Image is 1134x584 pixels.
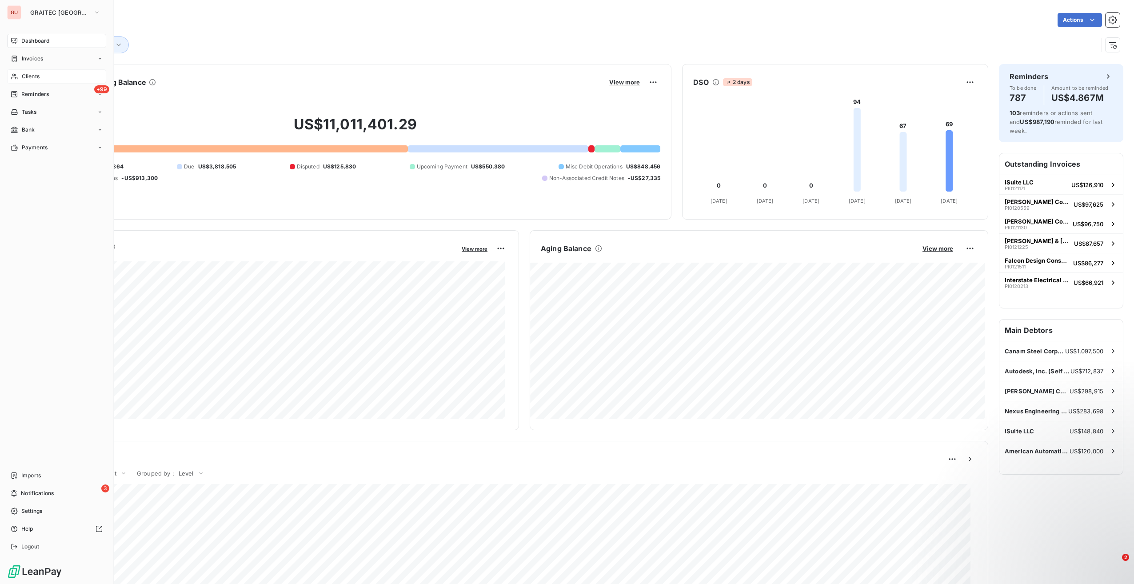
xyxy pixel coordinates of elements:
h6: Reminders [1010,71,1048,82]
span: PI0121130 [1005,225,1027,230]
span: Misc Debit Operations [566,163,623,171]
span: View more [922,245,953,252]
span: Clients [22,72,40,80]
button: Actions [1058,13,1102,27]
span: PI0120213 [1005,284,1028,289]
span: Dashboard [21,37,49,45]
span: -US$913,300 [121,174,158,182]
span: Invoices [22,55,43,63]
span: Due [184,163,194,171]
button: [PERSON_NAME] & [PERSON_NAME] ConstructionPI0121225US$87,657 [999,233,1123,253]
span: US$3,818,505 [198,163,236,171]
span: Upcoming Payment [417,163,467,171]
tspan: [DATE] [849,198,866,204]
span: US$1,097,500 [1065,348,1103,355]
span: PI0121225 [1005,244,1028,250]
button: [PERSON_NAME] ConstructionPI0121130US$96,750 [999,214,1123,233]
span: American Automatic Sprinkler - collection agency [1005,448,1070,455]
span: Nexus Engineering Group LLC [1005,408,1068,415]
span: [PERSON_NAME] Construction [1005,218,1069,225]
div: GU [7,5,21,20]
span: 2 days [723,78,752,86]
span: 3 [101,484,109,492]
h4: 787 [1010,91,1037,105]
span: PI0121171 [1005,186,1025,191]
span: US$987,190 [1020,118,1054,125]
span: US$86,277 [1073,260,1103,267]
span: Grouped by : [137,470,174,477]
span: Canam Steel Corporation ([GEOGRAPHIC_DATA]) [1005,348,1065,355]
button: View more [459,244,490,252]
h6: Aging Balance [541,243,591,254]
span: Payments [22,144,48,152]
span: US$126,910 [1071,181,1103,188]
button: Falcon Design ConsultantsPI0121511US$86,277 [999,253,1123,272]
span: US$148,840 [1070,428,1104,435]
tspan: [DATE] [711,198,727,204]
span: US$298,915 [1070,388,1104,395]
span: US$125,830 [323,163,356,171]
span: [PERSON_NAME] & [PERSON_NAME] Construction [1005,237,1070,244]
span: 103 [1010,109,1020,116]
span: Reminders [21,90,49,98]
button: [PERSON_NAME] ConstructionPI0120559US$97,625 [999,194,1123,214]
span: US$87,657 [1074,240,1103,247]
iframe: Intercom notifications message [956,498,1134,560]
span: View more [462,246,487,252]
span: US$550,380 [471,163,505,171]
span: iSuite LLC [1005,428,1034,435]
tspan: [DATE] [803,198,820,204]
span: PI0121511 [1005,264,1026,269]
span: +99 [94,85,109,93]
span: Falcon Design Consultants [1005,257,1070,264]
span: US$283,698 [1068,408,1104,415]
h2: US$11,011,401.29 [50,116,660,142]
span: -US$27,335 [628,174,661,182]
button: iSuite LLCPI0121171US$126,910 [999,175,1123,194]
span: [PERSON_NAME] Construction [1005,388,1070,395]
span: Autodesk, Inc. (Self Bill) [1005,368,1070,375]
tspan: [DATE] [895,198,912,204]
span: Notifications [21,489,54,497]
span: US$96,750 [1073,220,1103,228]
span: US$120,000 [1070,448,1104,455]
span: Imports [21,472,41,480]
h6: Main Debtors [999,320,1123,341]
span: PI0120559 [1005,205,1030,211]
h4: US$4.867M [1051,91,1109,105]
img: Logo LeanPay [7,564,62,579]
span: Disputed [297,163,319,171]
span: US$712,837 [1070,368,1104,375]
span: US$66,921 [1074,279,1103,286]
tspan: [DATE] [941,198,958,204]
span: Interstate Electrical Services [1005,276,1070,284]
span: Help [21,525,33,533]
span: US$848,456 [626,163,661,171]
iframe: Intercom live chat [1104,554,1125,575]
span: View more [609,79,640,86]
h6: Outstanding Invoices [999,153,1123,175]
button: Interstate Electrical ServicesPI0120213US$66,921 [999,272,1123,292]
button: View more [607,78,643,86]
span: iSuite LLC [1005,179,1034,186]
button: View more [920,244,956,252]
a: Help [7,522,106,536]
span: Bank [22,126,35,134]
span: US$97,625 [1074,201,1103,208]
span: Settings [21,507,42,515]
tspan: [DATE] [757,198,774,204]
span: Non-Associated Credit Notes [549,174,624,182]
span: GRAITEC [GEOGRAPHIC_DATA] [30,9,90,16]
span: Level [179,470,194,477]
span: 2 [1122,554,1129,561]
h6: DSO [693,77,708,88]
span: Logout [21,543,39,551]
span: Tasks [22,108,37,116]
span: [PERSON_NAME] Construction [1005,198,1070,205]
span: reminders or actions sent and reminded for last week. [1010,109,1103,134]
span: To be done [1010,85,1037,91]
span: Monthly Revenue [50,252,455,261]
span: Amount to be reminded [1051,85,1109,91]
